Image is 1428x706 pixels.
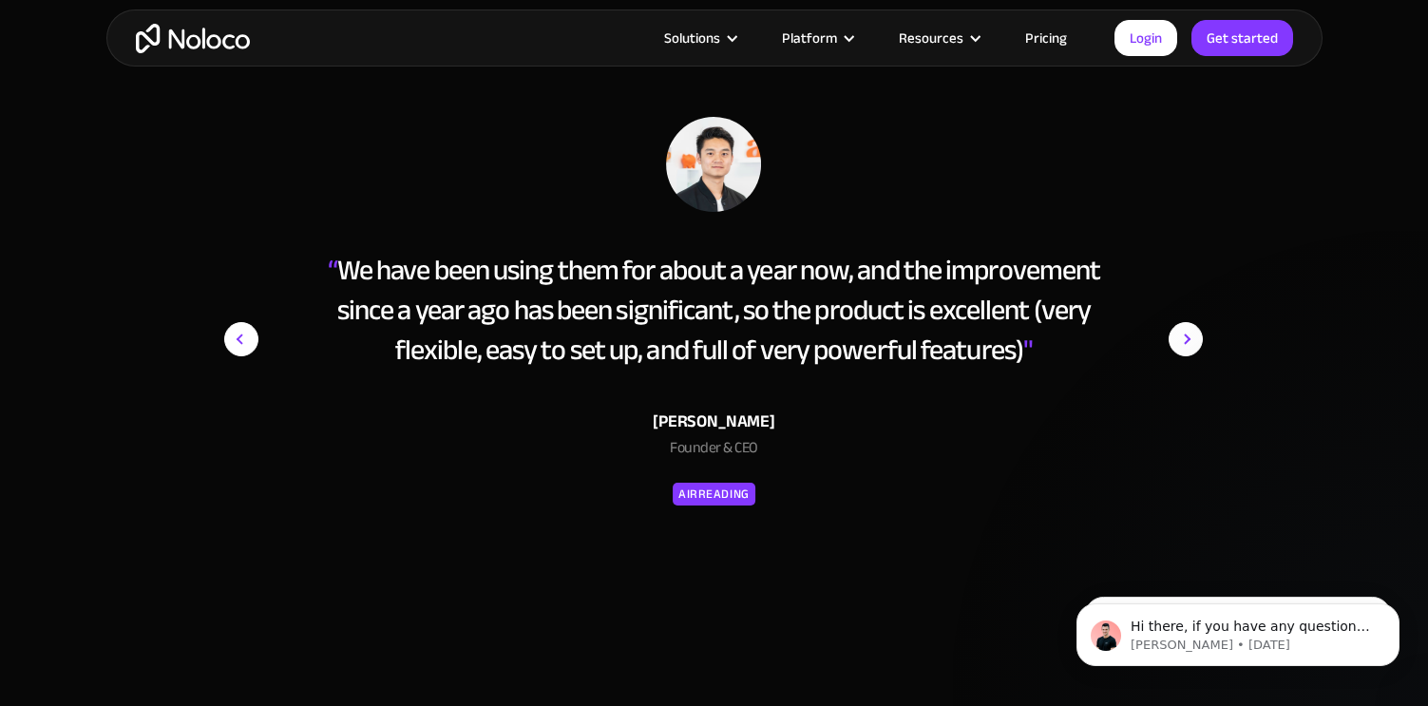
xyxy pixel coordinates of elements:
div: [PERSON_NAME] [325,408,1102,436]
iframe: Intercom notifications message [1048,563,1428,696]
a: home [136,24,250,53]
div: Resources [899,26,963,50]
div: Solutions [664,26,720,50]
span: " [1023,323,1033,376]
a: Get started [1191,20,1293,56]
div: carousel [224,117,1203,628]
a: Login [1114,20,1177,56]
div: next slide [1127,117,1203,628]
div: Platform [782,26,837,50]
div: Solutions [640,26,758,50]
span: “ [328,243,337,296]
div: AirReading [678,483,749,506]
div: previous slide [224,117,300,628]
div: Resources [875,26,1001,50]
div: We have been using them for about a year now, and the improvement since a year ago has been signi... [325,250,1102,370]
div: Founder & CEO [325,436,1102,468]
div: 6 of 15 [224,117,1203,508]
a: Pricing [1001,26,1091,50]
div: Platform [758,26,875,50]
